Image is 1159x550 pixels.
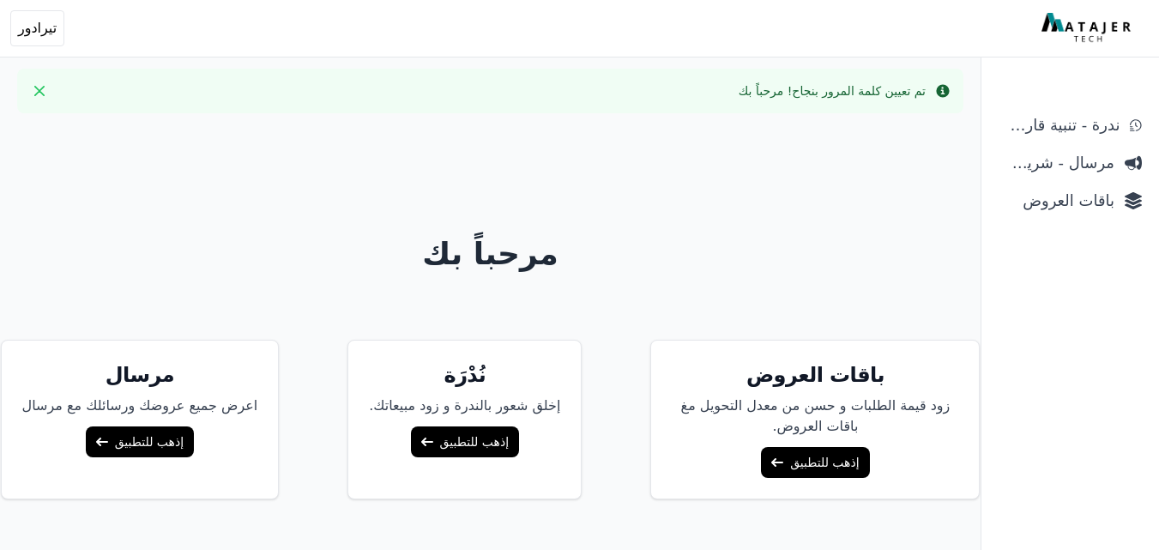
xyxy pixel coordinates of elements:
[86,426,194,457] a: إذهب للتطبيق
[999,189,1114,213] span: باقات العروض
[10,10,64,46] button: تيرادور
[739,82,926,100] div: تم تعيين كلمة المرور بنجاح! مرحباً بك
[22,396,258,416] p: اعرض جميع عروضك ورسائلك مع مرسال
[672,361,958,389] h5: باقات العروض
[999,113,1120,137] span: ندرة - تنبية قارب علي النفاذ
[18,18,57,39] span: تيرادور
[411,426,519,457] a: إذهب للتطبيق
[369,396,560,416] p: إخلق شعور بالندرة و زود مبيعاتك.
[369,361,560,389] h5: نُدْرَة
[22,361,258,389] h5: مرسال
[999,151,1114,175] span: مرسال - شريط دعاية
[761,447,869,478] a: إذهب للتطبيق
[672,396,958,437] p: زود قيمة الطلبات و حسن من معدل التحويل مغ باقات العروض.
[26,77,53,105] button: Close
[1041,13,1135,44] img: MatajerTech Logo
